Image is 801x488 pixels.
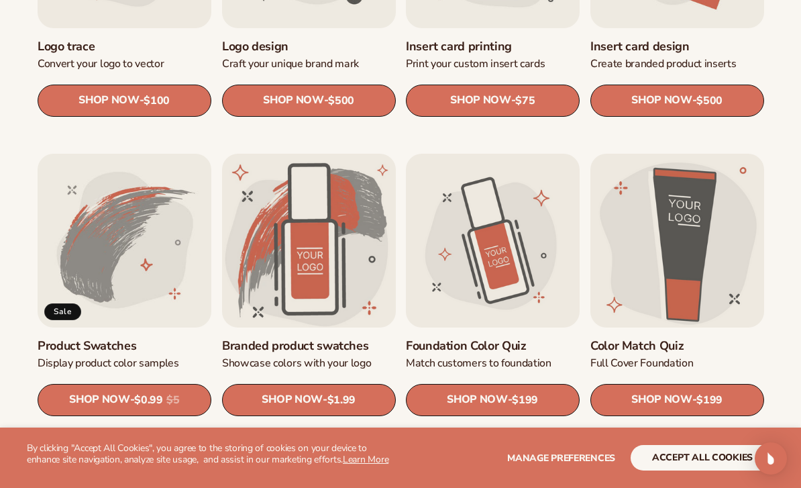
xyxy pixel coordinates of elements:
[69,393,129,406] span: SHOP NOW
[327,394,355,407] span: $1.99
[590,84,764,116] a: SHOP NOW- $500
[78,94,139,107] span: SHOP NOW
[507,452,615,465] span: Manage preferences
[38,84,211,116] a: SHOP NOW- $100
[38,384,211,416] a: SHOP NOW- $0.99 $5
[222,384,396,416] a: SHOP NOW- $1.99
[38,338,211,354] a: Product Swatches
[134,394,162,407] span: $0.99
[222,38,396,54] a: Logo design
[406,338,580,354] a: Foundation Color Quiz
[406,84,580,116] a: SHOP NOW- $75
[263,94,323,107] span: SHOP NOW
[447,393,507,406] span: SHOP NOW
[590,384,764,416] a: SHOP NOW- $199
[222,338,396,354] a: Branded product swatches
[507,445,615,471] button: Manage preferences
[631,94,692,107] span: SHOP NOW
[406,38,580,54] a: Insert card printing
[222,84,396,116] a: SHOP NOW- $500
[27,443,400,466] p: By clicking "Accept All Cookies", you agree to the storing of cookies on your device to enhance s...
[631,445,774,471] button: accept all cookies
[590,338,764,354] a: Color Match Quiz
[38,38,211,54] a: Logo trace
[406,384,580,416] a: SHOP NOW- $199
[328,94,354,107] span: $500
[696,394,723,407] span: $199
[755,442,787,475] div: Open Intercom Messenger
[166,394,179,407] s: $5
[631,393,692,406] span: SHOP NOW
[590,38,764,54] a: Insert card design
[262,393,322,406] span: SHOP NOW
[144,94,170,107] span: $100
[343,453,388,466] a: Learn More
[512,394,538,407] span: $199
[450,94,511,107] span: SHOP NOW
[515,94,535,107] span: $75
[696,94,723,107] span: $500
